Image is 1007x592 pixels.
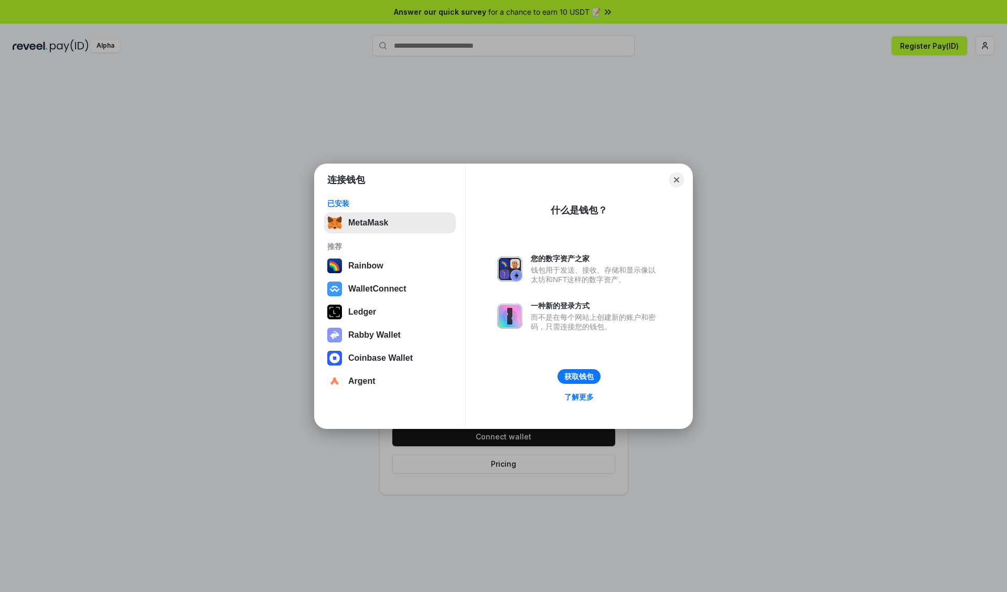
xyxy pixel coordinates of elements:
[348,284,406,294] div: WalletConnect
[324,371,456,392] button: Argent
[324,302,456,322] button: Ledger
[348,330,401,340] div: Rabby Wallet
[327,351,342,365] img: svg+xml,%3Csvg%20width%3D%2228%22%20height%3D%2228%22%20viewBox%3D%220%200%2028%2028%22%20fill%3D...
[564,392,594,402] div: 了解更多
[564,372,594,381] div: 获取钱包
[327,199,453,208] div: 已安装
[327,305,342,319] img: svg+xml,%3Csvg%20xmlns%3D%22http%3A%2F%2Fwww.w3.org%2F2000%2Fsvg%22%20width%3D%2228%22%20height%3...
[327,282,342,296] img: svg+xml,%3Csvg%20width%3D%2228%22%20height%3D%2228%22%20viewBox%3D%220%200%2028%2028%22%20fill%3D...
[551,204,607,217] div: 什么是钱包？
[531,313,661,331] div: 而不是在每个网站上创建新的账户和密码，只需连接您的钱包。
[497,256,522,282] img: svg+xml,%3Csvg%20xmlns%3D%22http%3A%2F%2Fwww.w3.org%2F2000%2Fsvg%22%20fill%3D%22none%22%20viewBox...
[348,261,383,271] div: Rainbow
[327,174,365,186] h1: 连接钱包
[531,265,661,284] div: 钱包用于发送、接收、存储和显示像以太坊和NFT这样的数字资产。
[348,353,413,363] div: Coinbase Wallet
[669,173,684,187] button: Close
[531,254,661,263] div: 您的数字资产之家
[558,369,601,384] button: 获取钱包
[324,348,456,369] button: Coinbase Wallet
[327,216,342,230] img: svg+xml,%3Csvg%20fill%3D%22none%22%20height%3D%2233%22%20viewBox%3D%220%200%2035%2033%22%20width%...
[497,304,522,329] img: svg+xml,%3Csvg%20xmlns%3D%22http%3A%2F%2Fwww.w3.org%2F2000%2Fsvg%22%20fill%3D%22none%22%20viewBox...
[327,242,453,251] div: 推荐
[558,390,600,404] a: 了解更多
[348,307,376,317] div: Ledger
[324,325,456,346] button: Rabby Wallet
[327,259,342,273] img: svg+xml,%3Csvg%20width%3D%22120%22%20height%3D%22120%22%20viewBox%3D%220%200%20120%20120%22%20fil...
[327,328,342,342] img: svg+xml,%3Csvg%20xmlns%3D%22http%3A%2F%2Fwww.w3.org%2F2000%2Fsvg%22%20fill%3D%22none%22%20viewBox...
[348,376,376,386] div: Argent
[324,278,456,299] button: WalletConnect
[327,374,342,389] img: svg+xml,%3Csvg%20width%3D%2228%22%20height%3D%2228%22%20viewBox%3D%220%200%2028%2028%22%20fill%3D...
[531,301,661,310] div: 一种新的登录方式
[324,212,456,233] button: MetaMask
[348,218,388,228] div: MetaMask
[324,255,456,276] button: Rainbow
